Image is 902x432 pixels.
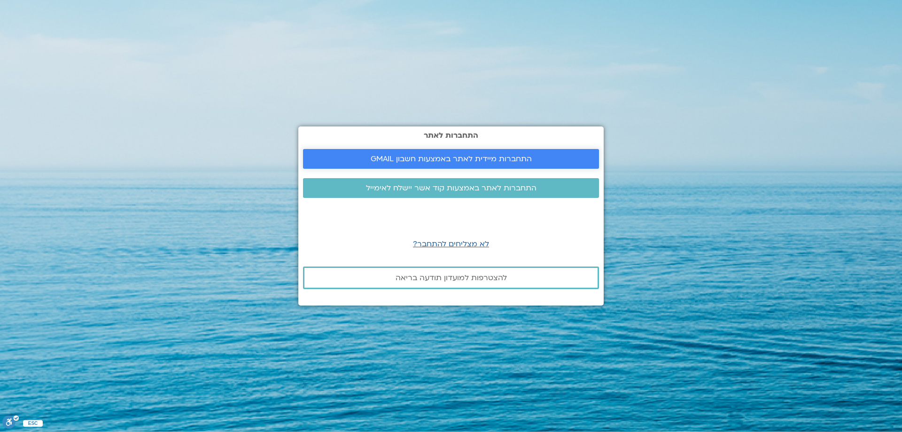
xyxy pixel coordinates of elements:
[366,184,537,192] span: התחברות לאתר באמצעות קוד אשר יישלח לאימייל
[371,155,532,163] span: התחברות מיידית לאתר באמצעות חשבון GMAIL
[303,267,599,289] a: להצטרפות למועדון תודעה בריאה
[413,239,489,249] a: לא מצליחים להתחבר?
[303,149,599,169] a: התחברות מיידית לאתר באמצעות חשבון GMAIL
[303,178,599,198] a: התחברות לאתר באמצעות קוד אשר יישלח לאימייל
[396,274,507,282] span: להצטרפות למועדון תודעה בריאה
[303,131,599,140] h2: התחברות לאתר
